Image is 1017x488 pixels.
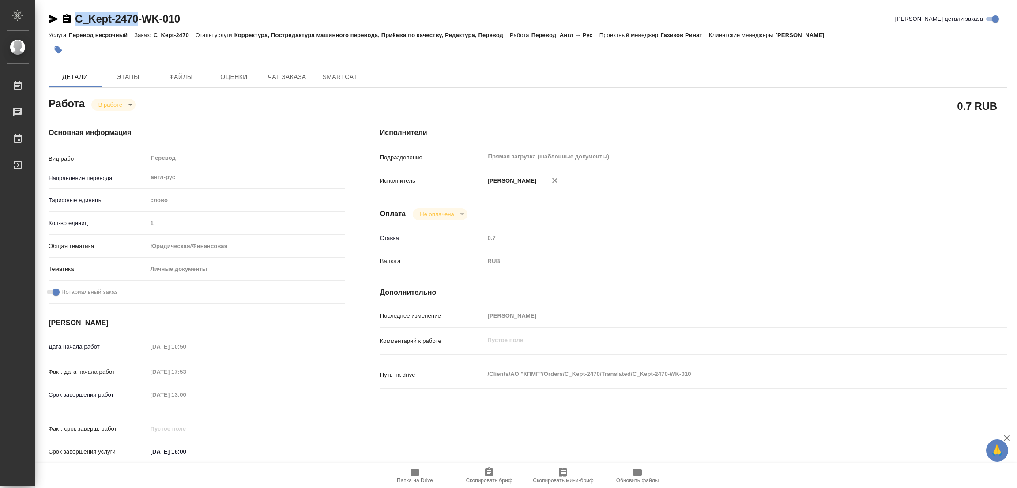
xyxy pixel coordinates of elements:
span: [PERSON_NAME] детали заказа [895,15,983,23]
button: Обновить файлы [600,463,674,488]
p: Услуга [49,32,68,38]
p: Вид работ [49,154,147,163]
div: В работе [413,208,467,220]
p: Проектный менеджер [599,32,660,38]
input: Пустое поле [147,217,345,229]
h2: 0.7 RUB [957,98,997,113]
p: Срок завершения услуги [49,447,147,456]
input: ✎ Введи что-нибудь [147,445,225,458]
button: Скопировать мини-бриф [526,463,600,488]
span: Чат заказа [266,71,308,83]
p: Направление перевода [49,174,147,183]
button: Добавить тэг [49,40,68,60]
p: Перевод несрочный [68,32,134,38]
p: [PERSON_NAME] [776,32,831,38]
p: Факт. срок заверш. работ [49,424,147,433]
p: Клиентские менеджеры [709,32,776,38]
button: Папка на Drive [378,463,452,488]
p: Факт. дата начала работ [49,368,147,376]
input: Пустое поле [147,365,225,378]
button: Не оплачена [417,210,456,218]
span: SmartCat [319,71,361,83]
p: Тарифные единицы [49,196,147,205]
div: слово [147,193,345,208]
p: Срок завершения работ [49,390,147,399]
p: Комментарий к работе [380,337,485,345]
div: RUB [485,254,955,269]
button: В работе [96,101,125,109]
p: Этапы услуги [196,32,234,38]
input: Пустое поле [147,422,225,435]
span: Детали [54,71,96,83]
p: Последнее изменение [380,312,485,320]
span: Нотариальный заказ [61,288,117,297]
a: C_Kept-2470-WK-010 [75,13,180,25]
h4: Исполнители [380,128,1007,138]
input: Пустое поле [485,309,955,322]
div: В работе [91,99,136,111]
span: Оценки [213,71,255,83]
button: Скопировать ссылку для ЯМессенджера [49,14,59,24]
p: C_Kept-2470 [154,32,196,38]
span: Скопировать бриф [466,477,512,484]
input: Пустое поле [485,232,955,244]
button: Удалить исполнителя [545,171,565,190]
input: Пустое поле [147,340,225,353]
button: 🙏 [986,439,1008,462]
p: Газизов Ринат [660,32,709,38]
textarea: /Clients/АО "КПМГ"/Orders/C_Kept-2470/Translated/C_Kept-2470-WK-010 [485,367,955,382]
input: Пустое поле [147,388,225,401]
span: 🙏 [990,441,1005,460]
p: Дата начала работ [49,342,147,351]
span: Этапы [107,71,149,83]
button: Скопировать ссылку [61,14,72,24]
p: Кол-во единиц [49,219,147,228]
p: Путь на drive [380,371,485,379]
div: Личные документы [147,262,345,277]
button: Скопировать бриф [452,463,526,488]
span: Папка на Drive [397,477,433,484]
span: Скопировать мини-бриф [533,477,593,484]
h4: Дополнительно [380,287,1007,298]
p: Тематика [49,265,147,274]
div: Юридическая/Финансовая [147,239,345,254]
p: Исполнитель [380,176,485,185]
p: Перевод, Англ → Рус [531,32,599,38]
p: Корректура, Постредактура машинного перевода, Приёмка по качеству, Редактура, Перевод [234,32,510,38]
span: Файлы [160,71,202,83]
h2: Работа [49,95,85,111]
h4: Основная информация [49,128,345,138]
p: Общая тематика [49,242,147,251]
p: Валюта [380,257,485,266]
h4: Оплата [380,209,406,219]
p: Работа [510,32,531,38]
span: Обновить файлы [616,477,659,484]
p: Ставка [380,234,485,243]
p: Заказ: [134,32,153,38]
p: [PERSON_NAME] [485,176,537,185]
p: Подразделение [380,153,485,162]
h4: [PERSON_NAME] [49,318,345,328]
